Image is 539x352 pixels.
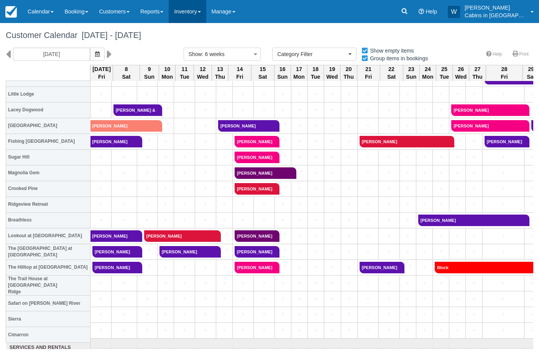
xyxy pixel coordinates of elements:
[485,169,523,177] a: +
[218,279,230,287] a: +
[418,279,431,287] a: +
[402,90,414,98] a: +
[468,185,480,193] a: +
[326,295,339,303] a: +
[485,136,524,147] a: [PERSON_NAME]
[343,216,355,224] a: +
[435,279,447,287] a: +
[381,200,398,208] a: +
[381,153,398,161] a: +
[402,106,414,114] a: +
[159,200,172,208] a: +
[526,232,539,240] a: +
[293,263,306,271] a: +
[524,215,539,223] a: +
[402,200,414,208] a: +
[360,295,376,303] a: +
[451,200,463,208] a: +
[326,200,339,208] a: +
[235,90,251,98] a: +
[274,246,289,254] a: +
[485,248,523,256] a: +
[197,216,214,224] a: +
[235,136,274,147] a: [PERSON_NAME]
[293,185,306,193] a: +
[418,232,431,240] a: +
[113,200,135,208] a: +
[418,153,431,161] a: +
[159,279,172,287] a: +
[435,295,447,303] a: +
[402,295,414,303] a: +
[310,263,322,271] a: +
[256,106,273,114] a: +
[272,48,357,61] button: Category Filter
[277,200,289,208] a: +
[293,200,306,208] a: +
[176,279,193,287] a: +
[326,232,339,240] a: +
[197,200,214,208] a: +
[113,90,135,98] a: +
[139,216,155,224] a: +
[113,185,135,193] a: +
[360,216,376,224] a: +
[197,279,214,287] a: +
[235,230,274,242] a: [PERSON_NAME]
[468,232,480,240] a: +
[451,120,524,132] a: [PERSON_NAME]
[402,232,414,240] a: +
[92,246,137,258] a: [PERSON_NAME]
[326,106,339,114] a: +
[526,90,539,98] a: +
[418,295,431,303] a: +
[92,153,109,161] a: +
[426,8,437,15] span: Help
[343,263,355,271] a: +
[381,90,398,98] a: +
[293,90,306,98] a: +
[326,90,339,98] a: +
[465,12,526,19] p: Cabins in [GEOGRAPHIC_DATA]
[360,106,376,114] a: +
[197,122,214,130] a: +
[360,200,376,208] a: +
[218,153,230,161] a: +
[435,232,447,240] a: +
[418,248,431,256] a: +
[310,216,322,224] a: +
[92,106,109,114] a: +
[526,169,539,177] a: +
[310,122,322,130] a: +
[381,106,398,114] a: +
[326,122,339,130] a: +
[159,295,172,303] a: +
[310,90,322,98] a: +
[402,185,414,193] a: +
[189,51,202,57] span: Show
[235,295,251,303] a: +
[218,120,274,132] a: [PERSON_NAME]
[218,216,230,224] a: +
[293,122,306,130] a: +
[274,230,289,238] a: +
[218,106,230,114] a: +
[159,169,172,177] a: +
[524,136,539,144] a: +
[451,153,463,161] a: +
[451,279,463,287] a: +
[418,106,431,114] a: +
[256,279,273,287] a: +
[360,90,376,98] a: +
[218,185,230,193] a: +
[113,169,135,177] a: +
[277,50,347,58] span: Category Filter
[485,90,523,98] a: +
[468,90,480,98] a: +
[381,169,398,177] a: +
[293,279,306,287] a: +
[381,279,398,287] a: +
[293,106,306,114] a: +
[235,152,274,163] a: [PERSON_NAME]
[435,122,447,130] a: +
